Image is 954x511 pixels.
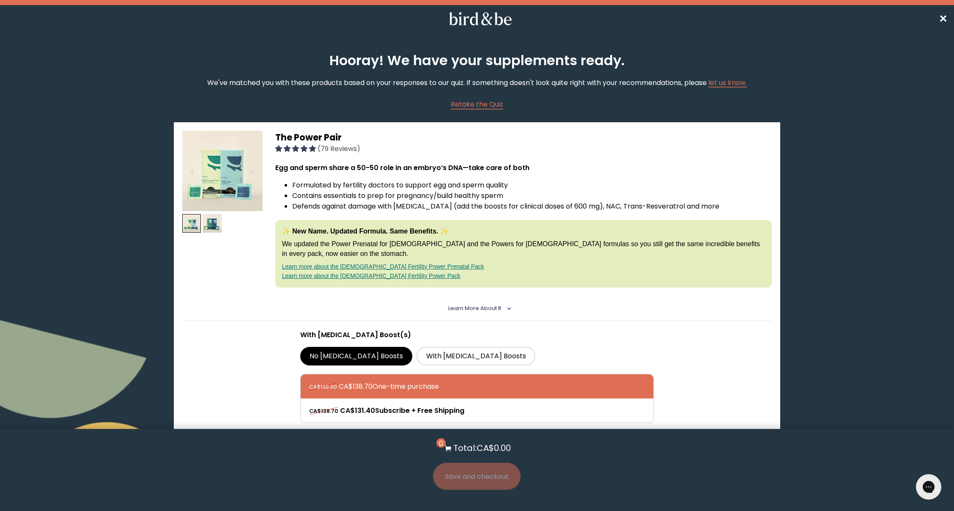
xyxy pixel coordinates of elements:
[292,180,772,190] li: Formulated by fertility doctors to support egg and sperm quality
[912,471,946,503] iframe: Gorgias live chat messenger
[939,12,947,26] span: ✕
[451,99,503,110] a: Retake the Quiz
[292,190,772,201] li: Contains essentials to prep for pregnancy/build healthy sperm
[417,347,535,365] label: With [MEDICAL_DATA] Boosts
[318,144,360,154] span: (79 Reviews)
[448,305,501,312] span: Learn More About it
[282,272,461,279] a: Learn more about the [DEMOGRAPHIC_DATA] Fertility Power Pack
[292,201,772,212] li: Defends against damage with [MEDICAL_DATA] (add the boosts for clinical doses of 600 mg), NAC, Tr...
[182,131,263,211] img: thumbnail image
[453,442,511,454] p: Total: CA$0.00
[282,228,449,235] strong: ✨ New Name. Updated Formula. Same Benefits. ✨
[436,438,446,448] span: 0
[203,214,222,233] img: thumbnail image
[939,11,947,26] a: ✕
[282,263,484,270] a: Learn more about the [DEMOGRAPHIC_DATA] Fertility Power Prenatal Pack
[300,347,413,365] label: No [MEDICAL_DATA] Boosts
[295,50,659,71] h2: Hooray! We have your supplements ready.
[300,330,654,340] p: With [MEDICAL_DATA] Boost(s)
[182,214,201,233] img: thumbnail image
[433,463,521,490] button: Save and checkout
[275,144,318,154] span: 4.92 stars
[504,306,511,310] i: <
[275,163,529,173] strong: Egg and sperm share a 50-50 role in an embryo’s DNA—take care of both
[448,305,505,312] summary: Learn More About it <
[451,99,503,109] span: Retake the Quiz
[275,131,342,143] span: The Power Pair
[708,78,747,88] a: let us know.
[207,77,747,88] p: We've matched you with these products based on your responses to our quiz. If something doesn't l...
[282,239,765,258] p: We updated the Power Prenatal for [DEMOGRAPHIC_DATA] and the Powers for [DEMOGRAPHIC_DATA] formul...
